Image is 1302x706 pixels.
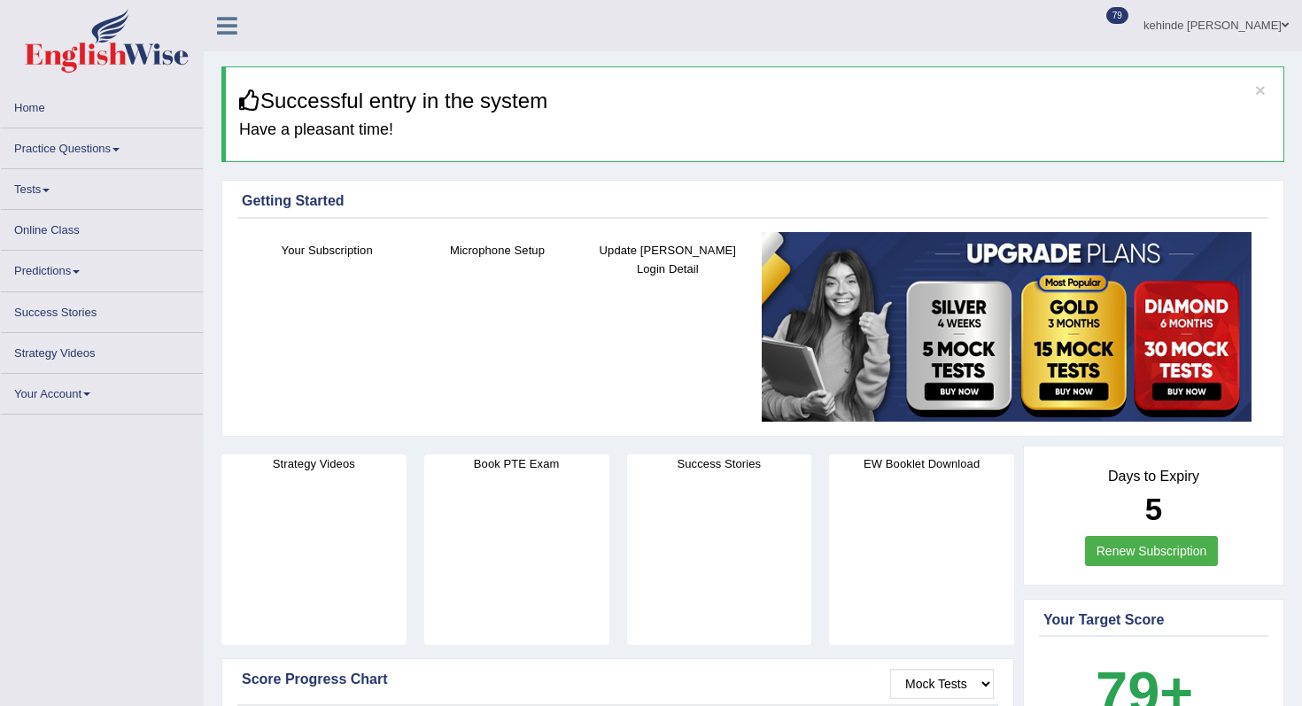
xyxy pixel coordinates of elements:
a: Your Account [1,374,203,408]
a: Home [1,88,203,122]
img: small5.jpg [762,232,1252,422]
h4: Microphone Setup [421,241,573,260]
a: Predictions [1,251,203,285]
a: Practice Questions [1,128,203,163]
a: Strategy Videos [1,333,203,368]
a: Success Stories [1,292,203,327]
div: Your Target Score [1043,609,1264,631]
div: Score Progress Chart [242,669,994,690]
a: Online Class [1,210,203,244]
div: Getting Started [242,190,1264,212]
b: 5 [1145,492,1162,526]
h4: Success Stories [627,454,812,473]
h4: Book PTE Exam [424,454,609,473]
a: Renew Subscription [1085,536,1219,566]
h3: Successful entry in the system [239,89,1270,112]
h4: EW Booklet Download [829,454,1014,473]
a: Tests [1,169,203,204]
span: 79 [1106,7,1128,24]
button: × [1255,81,1266,99]
h4: Your Subscription [251,241,403,260]
h4: Update [PERSON_NAME] Login Detail [592,241,744,278]
h4: Strategy Videos [221,454,407,473]
h4: Have a pleasant time! [239,121,1270,139]
h4: Days to Expiry [1043,469,1264,485]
